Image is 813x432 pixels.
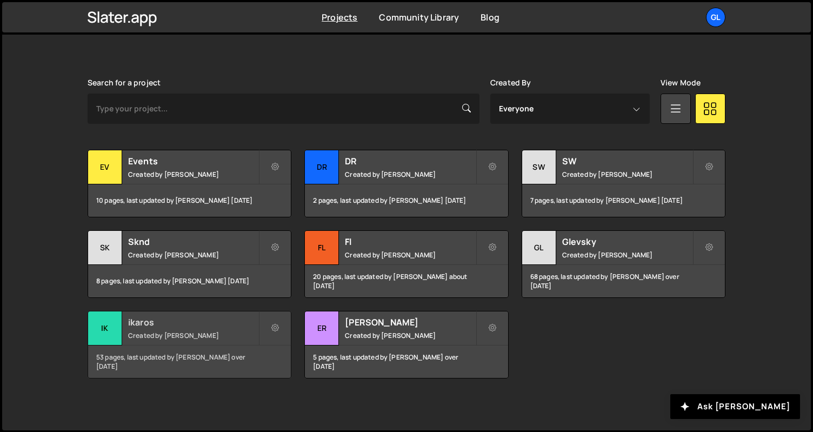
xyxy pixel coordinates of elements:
[522,230,725,298] a: Gl Glevsky Created by [PERSON_NAME] 68 pages, last updated by [PERSON_NAME] over [DATE]
[322,11,357,23] a: Projects
[379,11,459,23] a: Community Library
[706,8,725,27] a: Gl
[305,311,339,345] div: Er
[345,250,475,260] small: Created by [PERSON_NAME]
[88,150,122,184] div: Ev
[562,236,692,248] h2: Glevsky
[345,155,475,167] h2: DR
[128,250,258,260] small: Created by [PERSON_NAME]
[522,265,725,297] div: 68 pages, last updated by [PERSON_NAME] over [DATE]
[88,345,291,378] div: 53 pages, last updated by [PERSON_NAME] over [DATE]
[522,150,725,217] a: SW SW Created by [PERSON_NAME] 7 pages, last updated by [PERSON_NAME] [DATE]
[305,184,508,217] div: 2 pages, last updated by [PERSON_NAME] [DATE]
[562,155,692,167] h2: SW
[490,78,531,87] label: Created By
[305,345,508,378] div: 5 pages, last updated by [PERSON_NAME] over [DATE]
[305,231,339,265] div: Fl
[88,265,291,297] div: 8 pages, last updated by [PERSON_NAME] [DATE]
[305,150,339,184] div: DR
[481,11,499,23] a: Blog
[522,150,556,184] div: SW
[562,250,692,260] small: Created by [PERSON_NAME]
[562,170,692,179] small: Created by [PERSON_NAME]
[128,170,258,179] small: Created by [PERSON_NAME]
[128,316,258,328] h2: ikaros
[88,94,479,124] input: Type your project...
[670,394,800,419] button: Ask [PERSON_NAME]
[88,311,122,345] div: ik
[345,170,475,179] small: Created by [PERSON_NAME]
[345,236,475,248] h2: Fl
[522,184,725,217] div: 7 pages, last updated by [PERSON_NAME] [DATE]
[661,78,701,87] label: View Mode
[88,184,291,217] div: 10 pages, last updated by [PERSON_NAME] [DATE]
[304,230,508,298] a: Fl Fl Created by [PERSON_NAME] 20 pages, last updated by [PERSON_NAME] about [DATE]
[128,155,258,167] h2: Events
[128,236,258,248] h2: Sknd
[88,150,291,217] a: Ev Events Created by [PERSON_NAME] 10 pages, last updated by [PERSON_NAME] [DATE]
[522,231,556,265] div: Gl
[345,331,475,340] small: Created by [PERSON_NAME]
[304,150,508,217] a: DR DR Created by [PERSON_NAME] 2 pages, last updated by [PERSON_NAME] [DATE]
[88,311,291,378] a: ik ikaros Created by [PERSON_NAME] 53 pages, last updated by [PERSON_NAME] over [DATE]
[88,230,291,298] a: Sk Sknd Created by [PERSON_NAME] 8 pages, last updated by [PERSON_NAME] [DATE]
[88,78,161,87] label: Search for a project
[88,231,122,265] div: Sk
[305,265,508,297] div: 20 pages, last updated by [PERSON_NAME] about [DATE]
[304,311,508,378] a: Er [PERSON_NAME] Created by [PERSON_NAME] 5 pages, last updated by [PERSON_NAME] over [DATE]
[128,331,258,340] small: Created by [PERSON_NAME]
[345,316,475,328] h2: [PERSON_NAME]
